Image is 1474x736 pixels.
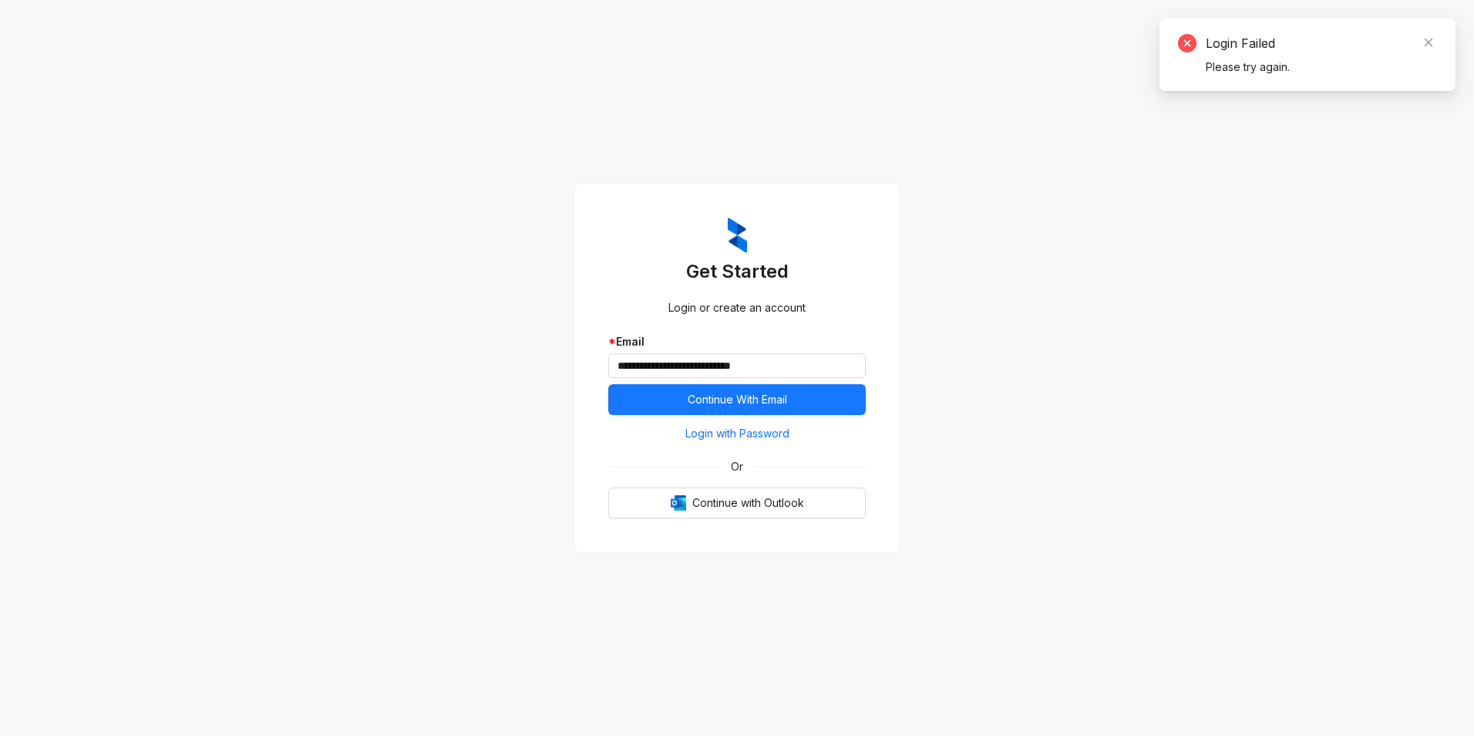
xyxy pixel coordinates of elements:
span: Or [720,458,754,475]
img: ZumaIcon [728,218,747,253]
div: Login or create an account [608,299,866,316]
button: Continue With Email [608,384,866,415]
h3: Get Started [608,259,866,284]
span: Login with Password [685,425,789,442]
div: Please try again. [1206,59,1437,76]
button: Login with Password [608,421,866,446]
img: Outlook [671,495,686,511]
span: close [1423,37,1434,48]
a: Close [1420,34,1437,51]
div: Email [608,333,866,350]
span: close-circle [1178,34,1196,52]
span: Continue With Email [688,391,787,408]
button: OutlookContinue with Outlook [608,488,866,518]
span: Continue with Outlook [692,495,804,511]
div: Login Failed [1206,34,1437,52]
